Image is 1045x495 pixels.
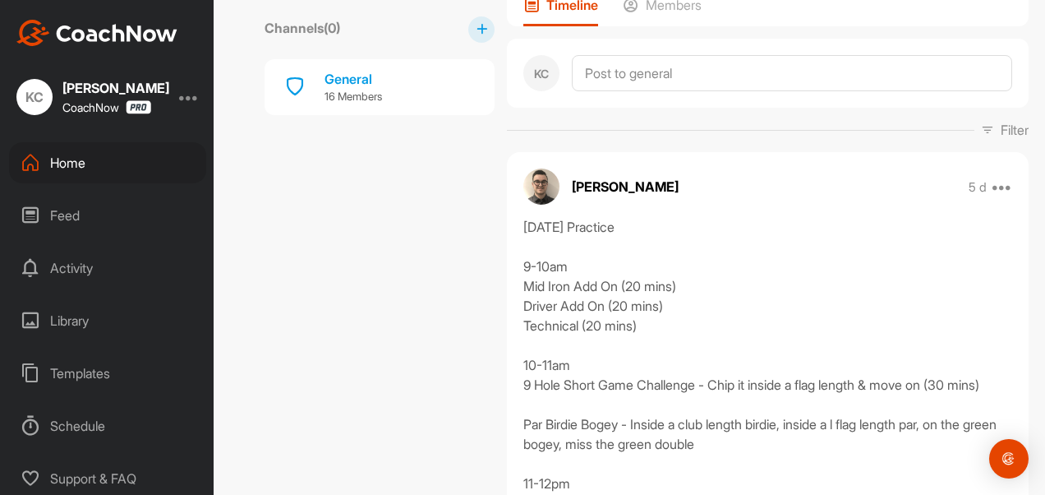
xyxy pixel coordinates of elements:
[16,20,177,46] img: CoachNow
[325,69,382,89] div: General
[9,142,206,183] div: Home
[1001,120,1029,140] p: Filter
[62,81,169,95] div: [PERSON_NAME]
[9,195,206,236] div: Feed
[989,439,1029,479] div: Open Intercom Messenger
[16,79,53,115] div: KC
[523,169,559,205] img: avatar
[9,353,206,394] div: Templates
[523,55,559,91] div: KC
[325,89,382,105] p: 16 Members
[9,405,206,446] div: Schedule
[9,247,206,289] div: Activity
[9,300,206,341] div: Library
[62,100,151,114] div: CoachNow
[572,177,679,197] p: [PERSON_NAME]
[265,18,340,38] label: Channels ( 0 )
[126,100,151,114] img: CoachNow Pro
[969,179,987,196] p: 5 d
